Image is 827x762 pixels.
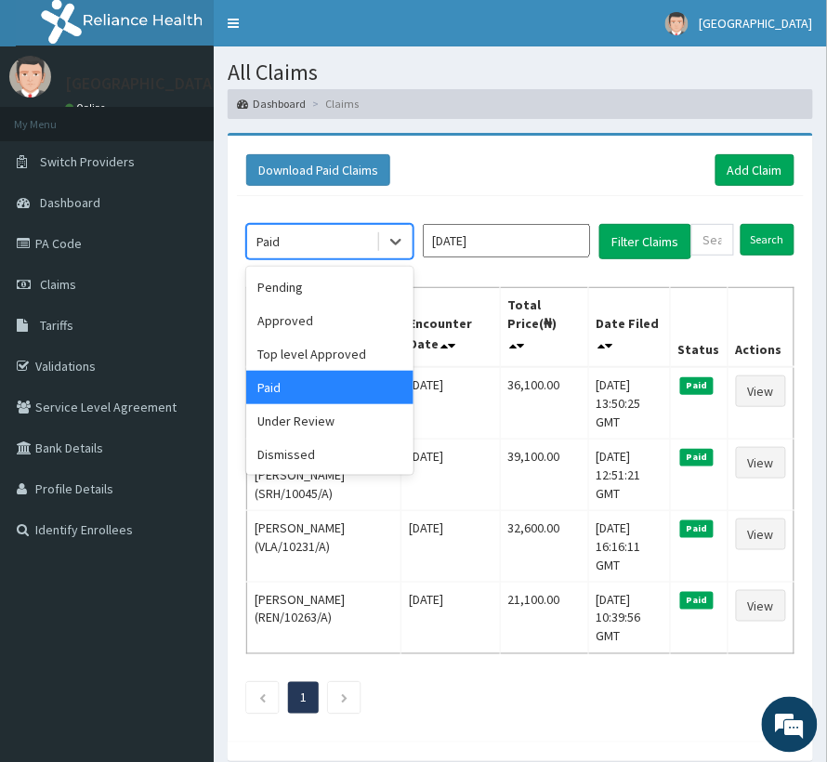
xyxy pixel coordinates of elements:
[500,510,588,582] td: 32,600.00
[300,690,307,706] a: Page 1 is your current page
[246,438,413,471] div: Dismissed
[728,287,794,367] th: Actions
[680,449,714,466] span: Paid
[400,367,500,440] td: [DATE]
[500,582,588,653] td: 21,100.00
[588,439,670,510] td: [DATE] 12:51:21 GMT
[340,690,348,706] a: Next page
[680,520,714,537] span: Paid
[305,9,349,54] div: Minimize live chat window
[588,287,670,367] th: Date Filed
[423,224,590,257] input: Select Month and Year
[715,154,794,186] a: Add Claim
[599,224,691,259] button: Filter Claims
[40,194,100,211] span: Dashboard
[108,234,256,422] span: We're online!
[500,439,588,510] td: 39,100.00
[736,519,786,550] a: View
[246,404,413,438] div: Under Review
[9,507,354,572] textarea: Type your message and hit 'Enter'
[40,153,135,170] span: Switch Providers
[308,96,359,112] li: Claims
[246,371,413,404] div: Paid
[247,439,401,510] td: Babatunde [PERSON_NAME] (SRH/10045/A)
[400,582,500,653] td: [DATE]
[400,287,500,367] th: Encounter Date
[247,582,401,653] td: [PERSON_NAME] (REN/10263/A)
[680,377,714,394] span: Paid
[97,104,312,128] div: Chat with us now
[700,15,813,32] span: [GEOGRAPHIC_DATA]
[228,60,813,85] h1: All Claims
[9,56,51,98] img: User Image
[246,304,413,337] div: Approved
[400,510,500,582] td: [DATE]
[665,12,689,35] img: User Image
[736,375,786,407] a: View
[256,232,280,251] div: Paid
[258,690,267,706] a: Previous page
[40,317,73,334] span: Tariffs
[588,582,670,653] td: [DATE] 10:39:56 GMT
[670,287,728,367] th: Status
[500,287,588,367] th: Total Price(₦)
[247,510,401,582] td: [PERSON_NAME] (VLA/10231/A)
[40,276,76,293] span: Claims
[588,510,670,582] td: [DATE] 16:16:11 GMT
[65,101,110,114] a: Online
[237,96,306,112] a: Dashboard
[65,75,218,92] p: [GEOGRAPHIC_DATA]
[34,93,75,139] img: d_794563401_company_1708531726252_794563401
[736,590,786,622] a: View
[246,337,413,371] div: Top level Approved
[736,447,786,479] a: View
[691,224,734,256] input: Search by HMO ID
[246,270,413,304] div: Pending
[400,439,500,510] td: [DATE]
[588,367,670,440] td: [DATE] 13:50:25 GMT
[500,367,588,440] td: 36,100.00
[680,592,714,609] span: Paid
[741,224,794,256] input: Search
[246,154,390,186] button: Download Paid Claims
